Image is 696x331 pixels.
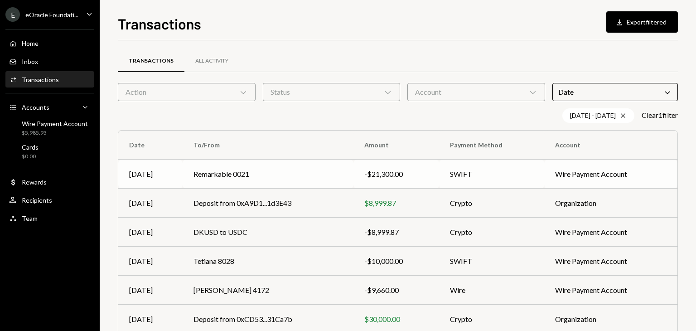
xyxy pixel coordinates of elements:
div: [DATE] [129,314,172,325]
div: Account [407,83,545,101]
div: $8,999.87 [364,198,428,209]
div: E [5,7,20,22]
th: Payment Method [439,131,545,160]
td: Remarkable 0021 [183,160,353,189]
td: SWIFT [439,160,545,189]
div: $5,985.93 [22,129,88,137]
td: Crypto [439,189,545,218]
td: Wire [439,276,545,305]
th: Account [544,131,677,160]
div: eOracle Foundati... [25,11,78,19]
div: Home [22,39,39,47]
div: Inbox [22,58,38,65]
div: -$9,660.00 [364,285,428,296]
div: Status [263,83,401,101]
td: Wire Payment Account [544,218,677,247]
h1: Transactions [118,15,201,33]
div: -$8,999.87 [364,227,428,238]
div: Transactions [129,57,174,65]
div: -$21,300.00 [364,169,428,180]
div: Rewards [22,178,47,186]
td: [PERSON_NAME] 4172 [183,276,353,305]
div: Wire Payment Account [22,120,88,127]
td: Wire Payment Account [544,276,677,305]
a: Inbox [5,53,94,69]
a: Accounts [5,99,94,115]
td: Organization [544,189,677,218]
button: Exportfiltered [606,11,678,33]
div: [DATE] [129,198,172,209]
a: Recipients [5,192,94,208]
div: -$10,000.00 [364,256,428,267]
div: [DATE] - [DATE] [562,108,634,123]
td: Wire Payment Account [544,247,677,276]
a: Transactions [118,49,184,73]
th: Date [118,131,183,160]
div: [DATE] [129,285,172,296]
th: To/From [183,131,353,160]
td: DKUSD to USDC [183,218,353,247]
div: $0.00 [22,153,39,161]
a: Rewards [5,174,94,190]
div: [DATE] [129,227,172,238]
a: Home [5,35,94,51]
td: Crypto [439,218,545,247]
div: Recipients [22,196,52,204]
div: $30,000.00 [364,314,428,325]
div: [DATE] [129,169,172,180]
td: SWIFT [439,247,545,276]
div: Team [22,214,38,222]
div: Date [552,83,678,101]
td: Wire Payment Account [544,160,677,189]
a: All Activity [184,49,239,73]
a: Cards$0.00 [5,141,94,162]
div: Accounts [22,103,49,111]
div: Transactions [22,76,59,83]
div: All Activity [195,57,228,65]
a: Transactions [5,71,94,88]
a: Team [5,210,94,226]
td: Tetiana 8028 [183,247,353,276]
div: [DATE] [129,256,172,267]
th: Amount [353,131,439,160]
button: Clear1filter [642,111,678,120]
td: Deposit from 0xA9D1...1d3E43 [183,189,353,218]
div: Action [118,83,256,101]
div: Cards [22,143,39,151]
a: Wire Payment Account$5,985.93 [5,117,94,139]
